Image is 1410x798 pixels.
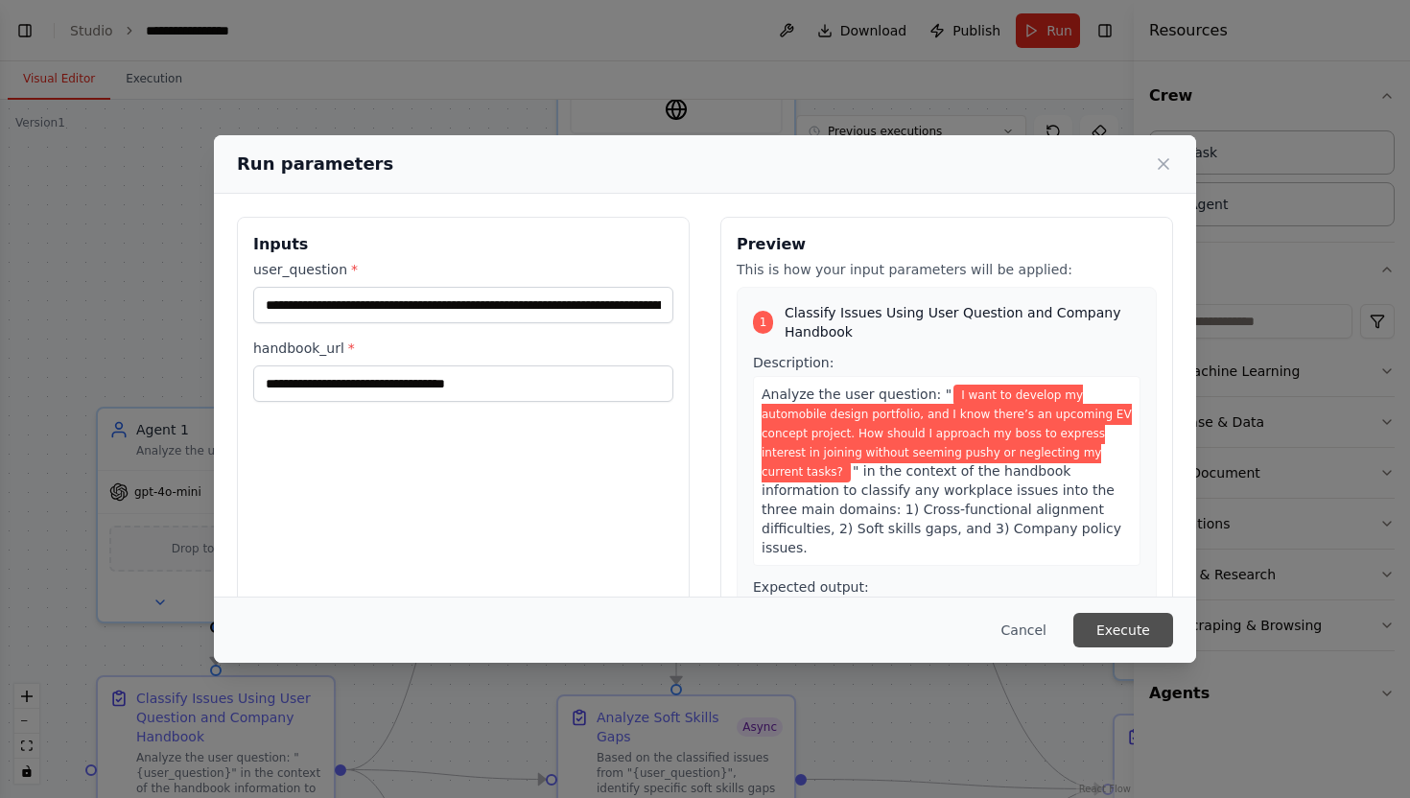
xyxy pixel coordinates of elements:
h2: Run parameters [237,151,393,177]
span: " in the context of the handbook information to classify any workplace issues into the three main... [762,463,1121,555]
div: 1 [753,311,773,334]
label: handbook_url [253,339,673,358]
button: Execute [1073,613,1173,647]
h3: Inputs [253,233,673,256]
span: Expected output: [753,579,869,595]
p: This is how your input parameters will be applied: [737,260,1157,279]
span: Analyze the user question: " [762,387,952,402]
span: Description: [753,355,834,370]
label: user_question [253,260,673,279]
h3: Preview [737,233,1157,256]
span: Classify Issues Using User Question and Company Handbook [785,303,1140,341]
span: Variable: user_question [762,385,1132,482]
button: Cancel [986,613,1062,647]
